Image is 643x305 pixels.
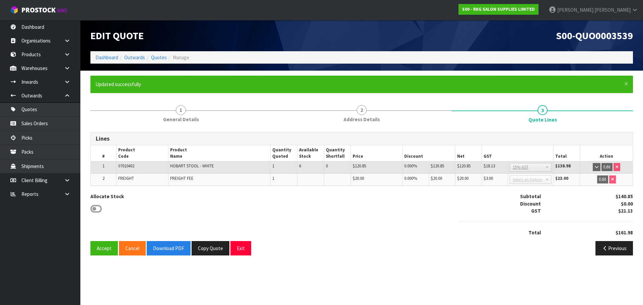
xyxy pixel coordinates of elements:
[297,145,324,161] th: Available Stock
[455,145,482,161] th: Net
[117,145,168,161] th: Product Code
[431,175,442,181] span: $20.00
[124,54,145,61] a: Outwards
[531,208,541,214] strong: GST
[118,175,134,181] span: FREIGHT
[538,105,548,115] span: 3
[272,175,274,181] span: 1
[431,163,444,169] span: $120.85
[403,145,455,161] th: Discount
[616,229,633,236] strong: $161.98
[147,241,191,255] button: Download PDF
[353,163,366,169] span: $120.85
[326,163,328,169] span: 0
[555,175,568,181] strong: $23.00
[513,176,543,184] span: Select an Option
[595,241,633,255] button: Previous
[528,116,557,123] span: Quote Lines
[272,163,274,169] span: 1
[192,241,229,255] button: Copy Quote
[168,145,270,161] th: Product Name
[597,175,608,183] button: Edit
[90,241,118,255] button: Accept
[90,127,633,261] span: Quote Lines
[621,201,633,207] strong: $0.00
[404,175,413,181] span: 0.000
[618,208,633,214] strong: $21.13
[151,54,167,61] a: Quotes
[170,163,214,169] span: HOBART STOOL - WHITE
[594,7,631,13] span: [PERSON_NAME]
[102,163,104,169] span: 1
[102,175,104,181] span: 2
[557,7,593,13] span: [PERSON_NAME]
[163,116,199,123] span: General Details
[528,229,541,236] strong: Total
[57,7,67,14] small: WMS
[580,145,633,161] th: Action
[556,29,633,42] span: S00-QUO0003539
[462,6,535,12] strong: S00 - RKG SALON SUPPLIES LIMITED
[95,81,141,87] span: Updated successfully
[230,241,251,255] button: Exit
[520,201,541,207] strong: Discount
[90,29,144,42] span: Edit Quote
[457,163,471,169] span: $120.85
[90,193,124,200] label: Allocate Stock
[616,193,633,200] strong: $140.85
[513,163,543,171] span: 15% GST
[299,163,301,169] span: 6
[624,79,628,88] span: ×
[484,163,495,169] span: $18.13
[555,163,571,169] strong: $138.98
[484,175,493,181] span: $3.00
[91,145,117,161] th: #
[520,193,541,200] strong: Subtotal
[95,54,118,61] a: Dashboard
[170,175,194,181] span: FREIGHT FEE
[324,145,351,161] th: Quantity Shortfall
[457,175,469,181] span: $20.00
[554,145,580,161] th: Total
[404,163,417,169] span: 0.000%
[601,163,613,171] button: Edit
[458,4,539,15] a: S00 - RKG SALON SUPPLIES LIMITED
[10,6,18,14] img: cube-alt.png
[173,54,189,61] span: Manage
[353,175,364,181] span: $20.00
[119,241,146,255] button: Cancel
[351,145,403,161] th: Price
[118,163,134,169] span: 07010402
[344,116,380,123] span: Address Details
[482,145,553,161] th: GST
[403,173,429,185] td: %
[357,105,367,115] span: 2
[176,105,186,115] span: 1
[21,6,56,14] span: ProStock
[96,136,628,142] h3: Lines
[271,145,297,161] th: Quantity Quoted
